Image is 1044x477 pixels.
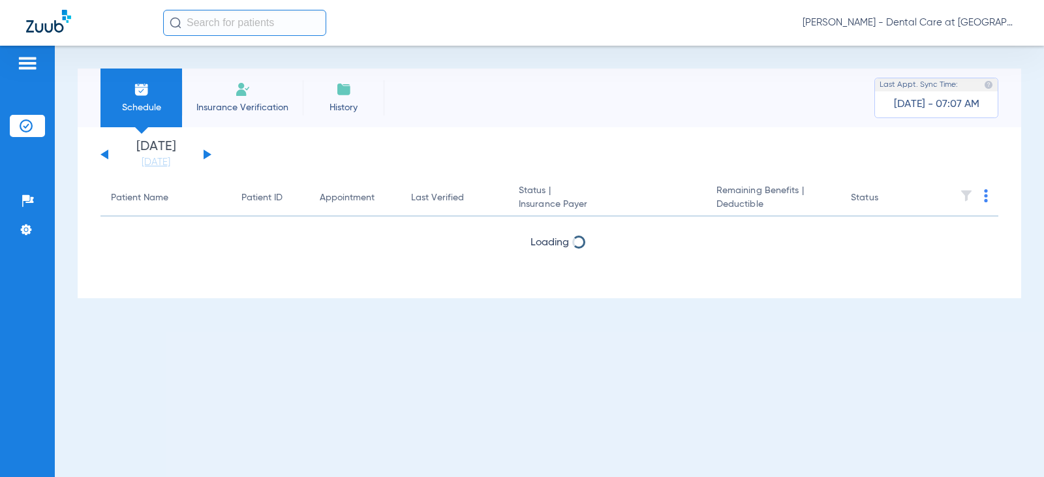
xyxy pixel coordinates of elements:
img: History [336,82,352,97]
img: Schedule [134,82,149,97]
img: last sync help info [984,80,993,89]
img: group-dot-blue.svg [984,189,988,202]
span: Insurance Payer [519,198,696,211]
div: Appointment [320,191,390,205]
div: Patient Name [111,191,168,205]
span: Loading [530,238,569,248]
span: Last Appt. Sync Time: [880,78,958,91]
a: [DATE] [117,156,195,169]
img: hamburger-icon [17,55,38,71]
img: filter.svg [960,189,973,202]
span: Deductible [716,198,830,211]
div: Last Verified [411,191,498,205]
img: Manual Insurance Verification [235,82,251,97]
th: Status | [508,180,706,217]
span: [DATE] - 07:07 AM [894,98,979,111]
span: [PERSON_NAME] - Dental Care at [GEOGRAPHIC_DATA] [803,16,1018,29]
div: Appointment [320,191,375,205]
img: Zuub Logo [26,10,71,33]
span: Schedule [110,101,172,114]
img: Search Icon [170,17,181,29]
th: Remaining Benefits | [706,180,840,217]
div: Patient ID [241,191,283,205]
input: Search for patients [163,10,326,36]
div: Patient ID [241,191,299,205]
span: History [313,101,375,114]
th: Status [840,180,929,217]
div: Last Verified [411,191,464,205]
div: Patient Name [111,191,221,205]
span: Insurance Verification [192,101,293,114]
li: [DATE] [117,140,195,169]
